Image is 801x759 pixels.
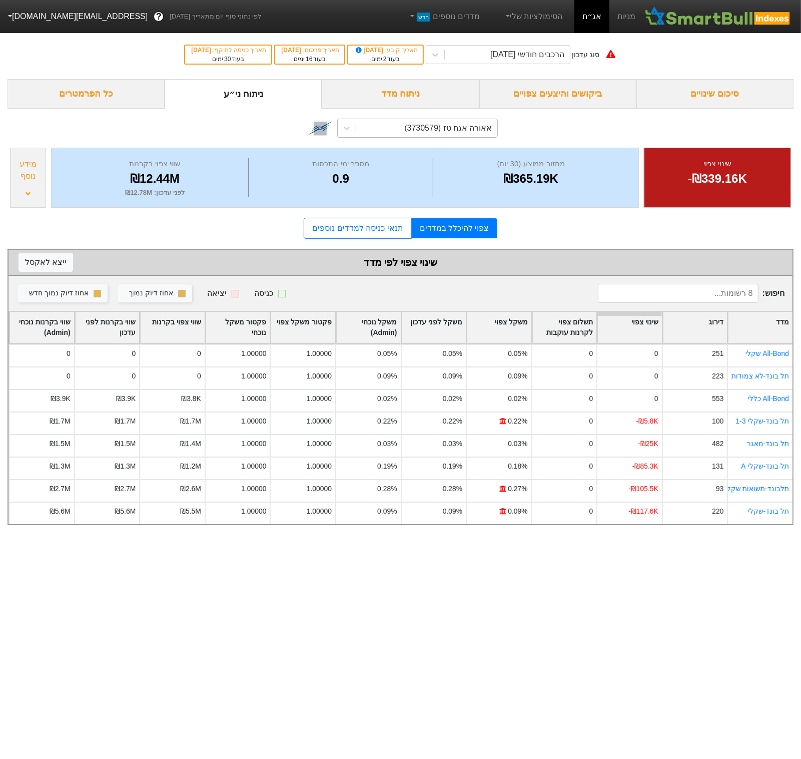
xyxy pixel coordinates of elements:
[50,484,71,494] div: ₪2.7M
[589,348,593,359] div: 0
[18,284,108,302] button: אחוז דיוק נמוך חדש
[307,348,332,359] div: 1.00000
[508,506,527,517] div: 0.09%
[443,439,462,449] div: 0.03%
[307,115,333,141] img: tase link
[508,348,527,359] div: 0.05%
[657,170,778,188] div: -₪339.16K
[490,49,564,61] div: הרכבים חודשי [DATE]
[436,170,626,188] div: ₪365.19K
[64,158,246,170] div: שווי צפוי בקרנות
[598,284,758,303] input: 8 רשומות...
[306,56,312,63] span: 16
[50,506,71,517] div: ₪5.6M
[589,461,593,472] div: 0
[180,416,201,427] div: ₪1.7M
[13,158,43,182] div: מידע נוסף
[75,312,140,343] div: Toggle SortBy
[241,506,266,517] div: 1.00000
[51,394,71,404] div: ₪3.9K
[500,7,567,27] a: הסימולציות שלי
[657,158,778,170] div: שינוי צפוי
[116,394,136,404] div: ₪3.9K
[636,416,658,427] div: -₪5.8K
[443,506,462,517] div: 0.09%
[190,55,266,64] div: בעוד ימים
[589,484,593,494] div: 0
[712,416,723,427] div: 100
[589,506,593,517] div: 0
[745,349,789,357] a: All-Bond שקלי
[307,461,332,472] div: 1.00000
[377,484,397,494] div: 0.28%
[508,371,527,382] div: 0.09%
[404,122,492,134] div: אאורה אגח טז (3730579)
[748,507,789,515] a: תל בונד-שקלי
[165,79,322,109] div: ניתוח ני״ע
[532,312,597,343] div: Toggle SortBy
[417,13,430,22] span: חדש
[716,484,723,494] div: 93
[180,439,201,449] div: ₪1.4M
[64,170,246,188] div: ₪12.44M
[508,484,527,494] div: 0.27%
[180,506,201,517] div: ₪5.5M
[712,348,723,359] div: 251
[736,417,789,425] a: תל בונד-שקלי 1-3
[712,506,723,517] div: 220
[322,79,479,109] div: ניתוח מדד
[191,47,213,54] span: [DATE]
[632,461,658,472] div: -₪85.3K
[19,255,782,270] div: שינוי צפוי לפי מדד
[254,287,273,299] div: כניסה
[628,484,658,494] div: -₪105.5K
[402,312,466,343] div: Toggle SortBy
[67,371,71,382] div: 0
[271,312,335,343] div: Toggle SortBy
[140,312,205,343] div: Toggle SortBy
[251,158,430,170] div: מספר ימי התכסות
[307,394,332,404] div: 1.00000
[280,55,339,64] div: בעוד ימים
[241,439,266,449] div: 1.00000
[115,506,136,517] div: ₪5.6M
[115,484,136,494] div: ₪2.7M
[731,372,789,380] a: תל בונד-לא צמודות
[181,394,201,404] div: ₪3.8K
[64,188,246,198] div: לפני עדכון : ₪12.78M
[747,440,789,448] a: תל בונד-מאגר
[132,348,136,359] div: 0
[353,55,418,64] div: בעוד ימים
[377,461,397,472] div: 0.19%
[589,371,593,382] div: 0
[725,485,789,493] a: תלבונד-תשואות שקלי
[132,371,136,382] div: 0
[50,416,71,427] div: ₪1.7M
[353,46,418,55] div: תאריך קובע :
[741,462,789,470] a: תל בונד-שקלי A
[598,284,784,303] span: חיפוש :
[115,439,136,449] div: ₪1.5M
[251,170,430,188] div: 0.9
[377,506,397,517] div: 0.09%
[443,461,462,472] div: 0.19%
[354,47,385,54] span: [DATE]
[508,394,527,404] div: 0.02%
[643,7,793,27] img: SmartBull
[383,56,387,63] span: 2
[197,348,201,359] div: 0
[436,158,626,170] div: מחזור ממוצע (30 יום)
[241,484,266,494] div: 1.00000
[67,348,71,359] div: 0
[50,461,71,472] div: ₪1.3M
[307,439,332,449] div: 1.00000
[712,394,723,404] div: 553
[654,348,658,359] div: 0
[207,287,227,299] div: יציאה
[10,312,74,343] div: Toggle SortBy
[307,371,332,382] div: 1.00000
[241,348,266,359] div: 1.00000
[467,312,531,343] div: Toggle SortBy
[377,348,397,359] div: 0.05%
[29,288,89,299] div: אחוז דיוק נמוך חדש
